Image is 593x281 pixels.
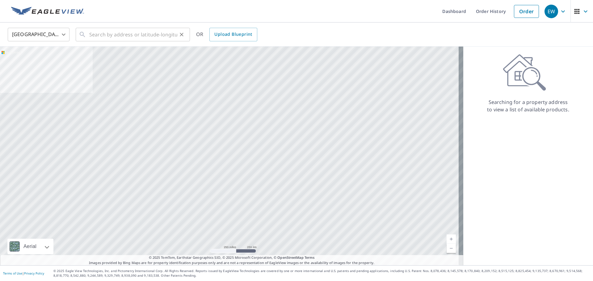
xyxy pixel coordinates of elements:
a: Upload Blueprint [209,28,257,41]
p: Searching for a property address to view a list of available products. [487,98,570,113]
span: © 2025 TomTom, Earthstar Geographics SIO, © 2025 Microsoft Corporation, © [149,255,315,260]
a: Terms of Use [3,271,22,275]
div: Aerial [7,239,53,254]
a: OpenStreetMap [277,255,303,260]
img: EV Logo [11,7,84,16]
a: Privacy Policy [24,271,44,275]
a: Current Level 5, Zoom Out [447,244,456,253]
a: Order [514,5,539,18]
a: Current Level 5, Zoom In [447,234,456,244]
div: [GEOGRAPHIC_DATA] [8,26,69,43]
button: Clear [177,30,186,39]
a: Terms [305,255,315,260]
p: | [3,271,44,275]
div: OR [196,28,257,41]
div: Aerial [22,239,38,254]
span: Upload Blueprint [214,31,252,38]
p: © 2025 Eagle View Technologies, Inc. and Pictometry International Corp. All Rights Reserved. Repo... [53,269,590,278]
input: Search by address or latitude-longitude [89,26,177,43]
div: EW [545,5,558,18]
